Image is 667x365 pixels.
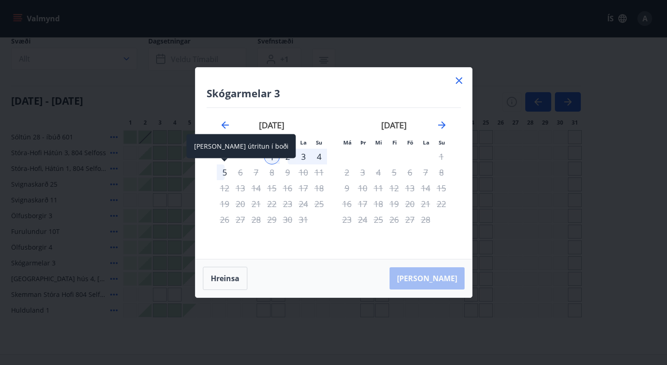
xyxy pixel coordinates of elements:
[381,120,407,131] strong: [DATE]
[386,212,402,227] td: Not available. fimmtudagur, 26. febrúar 2026
[418,212,434,227] td: Not available. laugardagur, 28. febrúar 2026
[355,180,371,196] td: Not available. þriðjudagur, 10. febrúar 2026
[371,164,386,180] td: Not available. miðvikudagur, 4. febrúar 2026
[280,164,296,180] td: Not available. föstudagur, 9. janúar 2026
[402,212,418,227] td: Not available. föstudagur, 27. febrúar 2026
[296,149,311,164] div: 3
[355,196,371,212] td: Not available. þriðjudagur, 17. febrúar 2026
[339,180,355,196] td: Not available. mánudagur, 9. febrúar 2026
[402,180,418,196] td: Not available. föstudagur, 13. febrúar 2026
[280,196,296,212] td: Not available. föstudagur, 23. janúar 2026
[343,139,352,146] small: Má
[233,180,248,196] td: Not available. þriðjudagur, 13. janúar 2026
[217,180,233,196] td: Not available. mánudagur, 12. janúar 2026
[311,180,327,196] td: Not available. sunnudagur, 18. janúar 2026
[439,139,445,146] small: Su
[386,164,402,180] td: Not available. fimmtudagur, 5. febrúar 2026
[434,180,449,196] td: Not available. sunnudagur, 15. febrúar 2026
[371,212,386,227] td: Not available. miðvikudagur, 25. febrúar 2026
[402,164,418,180] td: Not available. föstudagur, 6. febrúar 2026
[233,164,248,180] td: Not available. þriðjudagur, 6. janúar 2026
[392,139,397,146] small: Fi
[371,180,386,196] td: Not available. miðvikudagur, 11. febrúar 2026
[217,212,233,227] td: Not available. mánudagur, 26. janúar 2026
[311,149,327,164] div: 4
[434,164,449,180] td: Not available. sunnudagur, 8. febrúar 2026
[296,212,311,227] td: Not available. laugardagur, 31. janúar 2026
[311,164,327,180] td: Not available. sunnudagur, 11. janúar 2026
[264,196,280,212] td: Not available. fimmtudagur, 22. janúar 2026
[296,196,311,212] td: Not available. laugardagur, 24. janúar 2026
[203,267,247,290] button: Hreinsa
[371,196,386,212] td: Not available. miðvikudagur, 18. febrúar 2026
[375,139,382,146] small: Mi
[418,164,434,180] td: Not available. laugardagur, 7. febrúar 2026
[280,180,296,196] td: Not available. föstudagur, 16. janúar 2026
[207,86,461,100] h4: Skógarmelar 3
[407,139,413,146] small: Fö
[296,180,311,196] td: Not available. laugardagur, 17. janúar 2026
[339,212,355,227] td: Not available. mánudagur, 23. febrúar 2026
[402,196,418,212] td: Not available. föstudagur, 20. febrúar 2026
[217,164,233,180] div: Aðeins útritun í boði
[355,164,371,180] td: Not available. þriðjudagur, 3. febrúar 2026
[217,164,233,180] td: Choose mánudagur, 5. janúar 2026 as your check-out date. It’s available.
[264,212,280,227] td: Not available. fimmtudagur, 29. janúar 2026
[339,196,355,212] td: Not available. mánudagur, 16. febrúar 2026
[248,196,264,212] td: Not available. miðvikudagur, 21. janúar 2026
[207,108,461,248] div: Calendar
[434,196,449,212] td: Not available. sunnudagur, 22. febrúar 2026
[300,139,307,146] small: La
[248,212,264,227] td: Not available. miðvikudagur, 28. janúar 2026
[418,196,434,212] td: Not available. laugardagur, 21. febrúar 2026
[248,164,264,180] td: Not available. miðvikudagur, 7. janúar 2026
[386,180,402,196] td: Not available. fimmtudagur, 12. febrúar 2026
[217,196,233,212] td: Not available. mánudagur, 19. janúar 2026
[264,164,280,180] td: Not available. fimmtudagur, 8. janúar 2026
[233,196,248,212] td: Not available. þriðjudagur, 20. janúar 2026
[187,134,296,158] div: [PERSON_NAME] útritun í boði
[436,120,447,131] div: Move forward to switch to the next month.
[311,149,327,164] td: Choose sunnudagur, 4. janúar 2026 as your check-out date. It’s available.
[418,180,434,196] td: Not available. laugardagur, 14. febrúar 2026
[339,164,355,180] td: Not available. mánudagur, 2. febrúar 2026
[434,149,449,164] td: Not available. sunnudagur, 1. febrúar 2026
[311,196,327,212] td: Not available. sunnudagur, 25. janúar 2026
[355,212,371,227] td: Not available. þriðjudagur, 24. febrúar 2026
[220,120,231,131] div: Move backward to switch to the previous month.
[296,164,311,180] td: Not available. laugardagur, 10. janúar 2026
[264,180,280,196] td: Not available. fimmtudagur, 15. janúar 2026
[386,196,402,212] td: Not available. fimmtudagur, 19. febrúar 2026
[360,139,366,146] small: Þr
[248,180,264,196] td: Not available. miðvikudagur, 14. janúar 2026
[259,120,284,131] strong: [DATE]
[423,139,429,146] small: La
[280,212,296,227] td: Not available. föstudagur, 30. janúar 2026
[296,149,311,164] td: Choose laugardagur, 3. janúar 2026 as your check-out date. It’s available.
[316,139,322,146] small: Su
[233,212,248,227] td: Not available. þriðjudagur, 27. janúar 2026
